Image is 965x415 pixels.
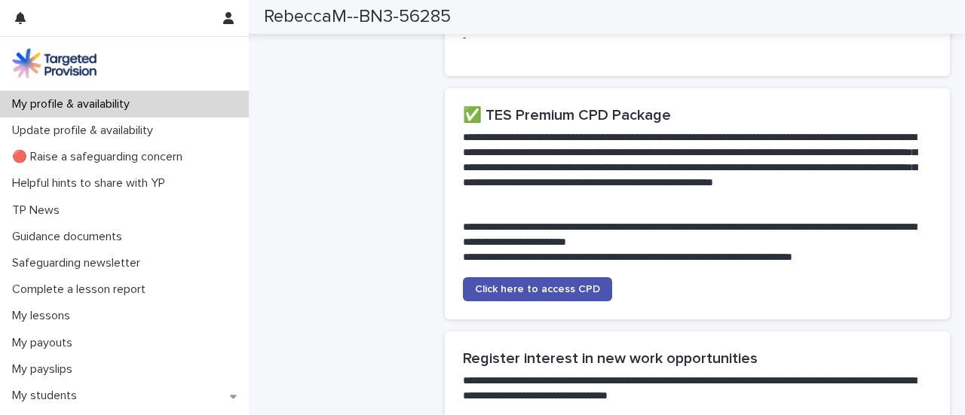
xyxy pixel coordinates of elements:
p: 🔴 Raise a safeguarding concern [6,150,195,164]
p: My payouts [6,336,84,350]
a: Click here to access CPD [463,277,612,301]
p: My students [6,389,89,403]
p: Helpful hints to share with YP [6,176,177,191]
p: My payslips [6,362,84,377]
img: M5nRWzHhSzIhMunXDL62 [12,48,96,78]
p: My profile & availability [6,97,142,111]
h2: RebeccaM--BN3-56285 [264,6,451,28]
p: TP News [6,203,72,218]
p: Complete a lesson report [6,282,158,297]
h2: ✅ TES Premium CPD Package [463,106,933,124]
h2: Register interest in new work opportunities [463,349,933,368]
p: - [463,30,932,46]
p: Update profile & availability [6,124,165,138]
p: My lessons [6,309,82,323]
p: Safeguarding newsletter [6,256,152,270]
p: Guidance documents [6,230,134,244]
span: Click here to access CPD [475,284,600,294]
